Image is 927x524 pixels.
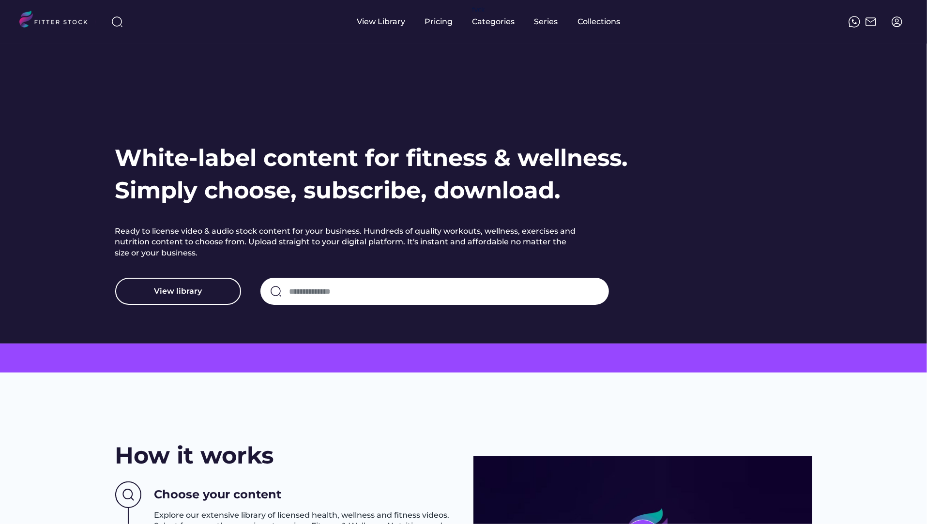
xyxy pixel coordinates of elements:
[891,16,903,28] img: profile-circle.svg
[425,16,453,27] div: Pricing
[111,16,123,28] img: search-normal%203.svg
[472,16,515,27] div: Categories
[19,11,96,30] img: LOGO.svg
[849,16,860,28] img: meteor-icons_whatsapp%20%281%29.svg
[578,16,621,27] div: Collections
[865,16,877,28] img: Frame%2051.svg
[270,285,282,297] img: search-normal.svg
[115,481,141,509] img: Group%201000002437%20%282%29.svg
[115,142,628,207] h1: White-label content for fitness & wellness. Simply choose, subscribe, download.
[115,278,241,305] button: View library
[115,439,274,472] h2: How it works
[472,5,485,15] div: fvck
[154,486,282,503] h3: Choose your content
[357,16,406,27] div: View Library
[115,226,580,258] h2: Ready to license video & audio stock content for your business. Hundreds of quality workouts, wel...
[534,16,559,27] div: Series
